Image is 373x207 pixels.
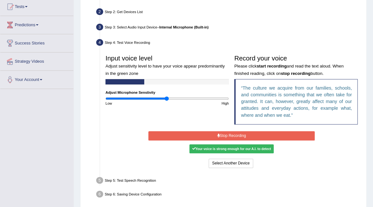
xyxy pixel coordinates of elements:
[281,71,311,76] b: stop recording
[234,64,344,76] small: Please click and read the text aloud. When finished reading, click on button.
[0,52,73,68] a: Strategy Videos
[0,34,73,50] a: Success Stories
[189,144,274,153] div: Your voice is strong enough for our A.I. to detect
[94,7,364,19] div: Step 2: Get Devices List
[105,90,155,95] label: Adjust Microphone Senstivity
[94,189,364,201] div: Step 6: Saving Device Configuration
[105,55,229,76] h3: Input voice level
[234,55,358,76] h3: Record your voice
[103,101,167,106] div: Low
[94,175,364,187] div: Step 5: Test Speech Recognition
[257,64,287,68] b: start recording
[159,25,209,29] b: Internal Microphone (Built-in)
[209,159,253,168] button: Select Another Device
[241,85,352,118] q: The culture we acquire from our families, schools, and communities is something that we often tak...
[148,131,315,140] button: Stop Recording
[105,64,225,76] small: Adjust sensitivity level to have your voice appear predominantly in the green zone
[94,22,364,34] div: Step 3: Select Audio Input Device
[167,101,232,106] div: High
[0,71,73,87] a: Your Account
[0,16,73,32] a: Predictions
[157,25,209,29] span: –
[94,37,364,49] div: Step 4: Test Voice Recording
